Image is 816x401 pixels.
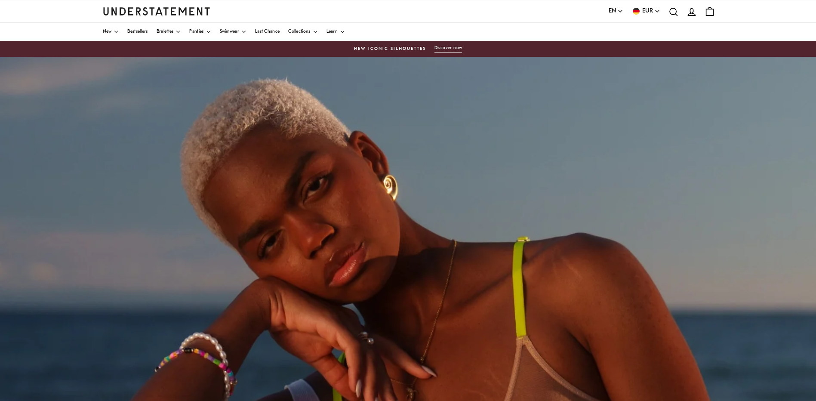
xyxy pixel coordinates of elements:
[255,30,280,34] span: Last Chance
[189,23,211,41] a: Panties
[157,30,174,34] span: Bralettes
[103,30,112,34] span: New
[189,30,203,34] span: Panties
[157,23,181,41] a: Bralettes
[288,23,317,41] a: Collections
[127,23,148,41] a: Bestsellers
[220,23,246,41] a: Swimwear
[609,6,623,16] button: EN
[220,30,239,34] span: Swimwear
[103,23,119,41] a: New
[354,46,426,52] span: New Iconic Silhouettes
[255,23,280,41] a: Last Chance
[288,30,310,34] span: Collections
[127,30,148,34] span: Bestsellers
[632,6,660,16] button: EUR
[642,6,653,16] span: EUR
[434,45,462,52] button: Discover now
[326,23,345,41] a: Learn
[103,45,714,52] a: New Iconic SilhouettesDiscover now
[609,6,616,16] span: EN
[326,30,338,34] span: Learn
[103,7,210,15] a: Understatement Homepage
